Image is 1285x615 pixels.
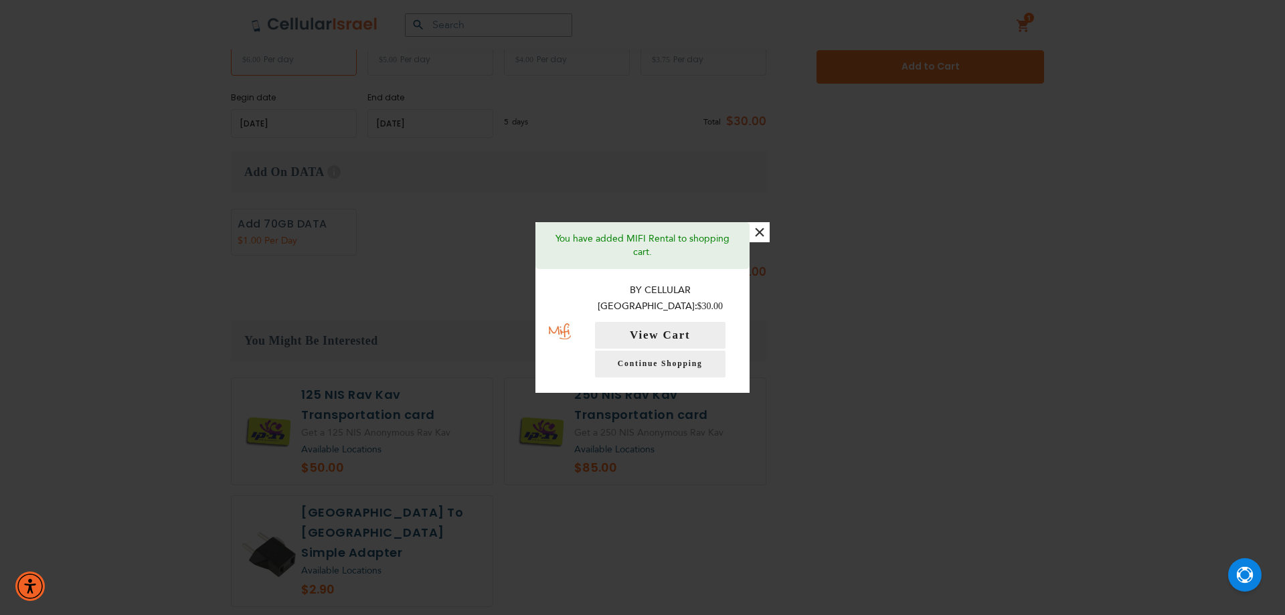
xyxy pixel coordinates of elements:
button: View Cart [595,322,725,349]
a: Continue Shopping [595,351,725,377]
span: $30.00 [697,301,723,311]
button: × [750,222,770,242]
p: By Cellular [GEOGRAPHIC_DATA]: [584,282,737,315]
div: Accessibility Menu [15,572,45,601]
p: You have added MIFI Rental to shopping cart. [545,232,740,259]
